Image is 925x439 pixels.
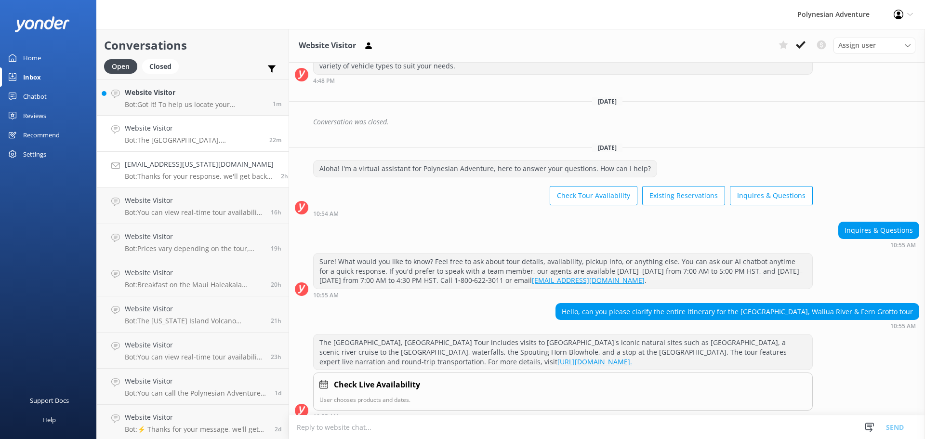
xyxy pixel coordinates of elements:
div: Inquires & Questions [839,222,919,239]
a: Website VisitorBot:The [US_STATE] Island Volcano Adventure Tour from [GEOGRAPHIC_DATA] includes a... [97,296,289,333]
h4: Website Visitor [125,340,264,350]
h4: Website Visitor [125,267,264,278]
div: The [GEOGRAPHIC_DATA], [GEOGRAPHIC_DATA] Tour includes visits to [GEOGRAPHIC_DATA]'s iconic natur... [314,334,812,370]
div: Hello, can you please clarify the entire itinerary for the [GEOGRAPHIC_DATA], Waliua River & Fern... [556,304,919,320]
button: Check Tour Availability [550,186,637,205]
p: Bot: ⚡ Thanks for your message, we'll get back to you as soon as we can. You're also welcome to k... [125,425,267,434]
div: Recommend [23,125,60,145]
div: Reviews [23,106,46,125]
h4: Website Visitor [125,304,264,314]
div: Oct 05 2025 10:55am (UTC -10:00) Pacific/Honolulu [555,322,919,329]
div: Open [104,59,137,74]
button: Inquires & Questions [730,186,813,205]
div: Oct 05 2025 10:55am (UTC -10:00) Pacific/Honolulu [838,241,919,248]
h4: [EMAIL_ADDRESS][US_STATE][DOMAIN_NAME] [125,159,274,170]
div: Closed [142,59,179,74]
p: Bot: Prices vary depending on the tour, date, group size, and fare type. For the most accurate an... [125,244,264,253]
a: Closed [142,61,184,71]
div: Aloha! I'm a virtual assistant for Polynesian Adventure, here to answer your questions. How can I... [314,160,657,177]
div: Help [42,410,56,429]
strong: 10:55 AM [313,293,339,298]
div: Sure! What would you like to know? Feel free to ask about tour details, availability, pickup info... [314,253,812,289]
p: User chooses products and dates. [319,395,806,404]
p: Bot: The [GEOGRAPHIC_DATA], [GEOGRAPHIC_DATA] Tour includes visits to [GEOGRAPHIC_DATA]'s iconic ... [125,136,262,145]
a: [URL][DOMAIN_NAME]. [557,357,632,366]
a: Website VisitorBot:Got it! To help us locate your reservation, please share the full name used wh... [97,80,289,116]
h4: Website Visitor [125,87,265,98]
a: Website VisitorBot:Breakfast on the Maui Haleakala Sunrise Tour is at Cafe O Lei at the Plantatio... [97,260,289,296]
h4: Check Live Availability [334,379,420,391]
a: Website VisitorBot:Prices vary depending on the tour, date, group size, and fare type. For the mo... [97,224,289,260]
div: Inbox [23,67,41,87]
span: Oct 04 2025 01:57pm (UTC -10:00) Pacific/Honolulu [271,317,281,325]
img: yonder-white-logo.png [14,16,70,32]
div: Oct 05 2025 10:55am (UTC -10:00) Pacific/Honolulu [313,413,813,420]
span: [DATE] [592,97,622,106]
div: Assign User [833,38,915,53]
h4: Website Visitor [125,195,264,206]
p: Bot: Breakfast on the Maui Haleakala Sunrise Tour is at Cafe O Lei at the Plantation. [125,280,264,289]
p: Bot: Got it! To help us locate your reservation, please share the full name used when booking, yo... [125,100,265,109]
a: Website VisitorBot:You can view real-time tour availability and book your Polynesian Adventure on... [97,188,289,224]
div: Support Docs [30,391,69,410]
h4: Website Visitor [125,412,267,423]
p: Bot: You can call the Polynesian Adventure team at [PHONE_NUMBER]. [125,389,267,398]
span: Oct 04 2025 02:41pm (UTC -10:00) Pacific/Honolulu [271,280,281,289]
div: Settings [23,145,46,164]
span: Oct 05 2025 10:55am (UTC -10:00) Pacific/Honolulu [269,136,281,144]
p: Bot: You can view real-time tour availability and book your Polynesian Adventure online at [URL][... [125,353,264,361]
span: Oct 04 2025 11:14am (UTC -10:00) Pacific/Honolulu [275,389,281,397]
h2: Conversations [104,36,281,54]
span: Oct 04 2025 06:55pm (UTC -10:00) Pacific/Honolulu [271,208,281,216]
div: Conversation was closed. [313,114,919,130]
a: Open [104,61,142,71]
div: 2025-09-19T15:03:13.709 [295,114,919,130]
span: Assign user [838,40,876,51]
strong: 10:55 AM [890,242,916,248]
span: Oct 04 2025 12:13pm (UTC -10:00) Pacific/Honolulu [271,353,281,361]
div: Chatbot [23,87,47,106]
a: [EMAIL_ADDRESS][US_STATE][DOMAIN_NAME]Bot:Thanks for your response, we'll get back to you as soon... [97,152,289,188]
strong: 4:48 PM [313,78,335,84]
strong: 10:54 AM [313,211,339,217]
p: Bot: You can view real-time tour availability and book your Polynesian Adventure online at [URL][... [125,208,264,217]
span: Oct 05 2025 08:35am (UTC -10:00) Pacific/Honolulu [281,172,288,180]
span: Oct 03 2025 08:56am (UTC -10:00) Pacific/Honolulu [275,425,281,433]
div: Oct 05 2025 10:54am (UTC -10:00) Pacific/Honolulu [313,210,813,217]
a: [EMAIL_ADDRESS][DOMAIN_NAME] [532,276,645,285]
span: Oct 05 2025 11:16am (UTC -10:00) Pacific/Honolulu [273,100,281,108]
strong: 10:55 AM [313,414,339,420]
div: Home [23,48,41,67]
a: Website VisitorBot:The [GEOGRAPHIC_DATA], [GEOGRAPHIC_DATA] Tour includes visits to [GEOGRAPHIC_D... [97,116,289,152]
h4: Website Visitor [125,376,267,386]
button: Existing Reservations [642,186,725,205]
div: Oct 05 2025 10:55am (UTC -10:00) Pacific/Honolulu [313,292,813,298]
h4: Website Visitor [125,123,262,133]
a: Website VisitorBot:You can call the Polynesian Adventure team at [PHONE_NUMBER].1d [97,369,289,405]
p: Bot: Thanks for your response, we'll get back to you as soon as we can during opening hours. [125,172,274,181]
h3: Website Visitor [299,40,356,52]
span: [DATE] [592,144,622,152]
a: Website VisitorBot:You can view real-time tour availability and book your Polynesian Adventure on... [97,333,289,369]
p: Bot: The [US_STATE] Island Volcano Adventure Tour from [GEOGRAPHIC_DATA] includes a visit to [US_... [125,317,264,325]
strong: 10:55 AM [890,323,916,329]
div: Sep 14 2025 04:48pm (UTC -10:00) Pacific/Honolulu [313,77,813,84]
h4: Website Visitor [125,231,264,242]
span: Oct 04 2025 03:39pm (UTC -10:00) Pacific/Honolulu [271,244,281,253]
